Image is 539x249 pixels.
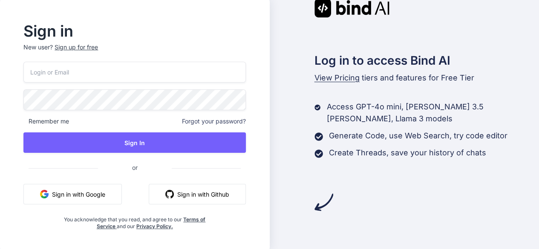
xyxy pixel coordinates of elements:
button: Sign in with Github [149,184,246,204]
img: github [165,190,174,198]
button: Sign In [23,132,246,153]
h2: Sign in [23,24,246,38]
a: Terms of Service [97,216,206,229]
button: Sign in with Google [23,184,122,204]
p: New user? [23,43,246,62]
span: or [98,157,172,178]
img: arrow [314,193,333,212]
p: Create Threads, save your history of chats [329,147,486,159]
a: Privacy Policy. [136,223,173,229]
img: google [40,190,49,198]
div: Sign up for free [55,43,98,52]
span: View Pricing [314,73,360,82]
p: Generate Code, use Web Search, try code editor [329,130,507,142]
div: You acknowledge that you read, and agree to our and our [61,211,209,230]
p: Access GPT-4o mini, [PERSON_NAME] 3.5 [PERSON_NAME], Llama 3 models [326,101,539,125]
input: Login or Email [23,62,246,83]
span: Remember me [23,117,69,126]
span: Forgot your password? [182,117,246,126]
